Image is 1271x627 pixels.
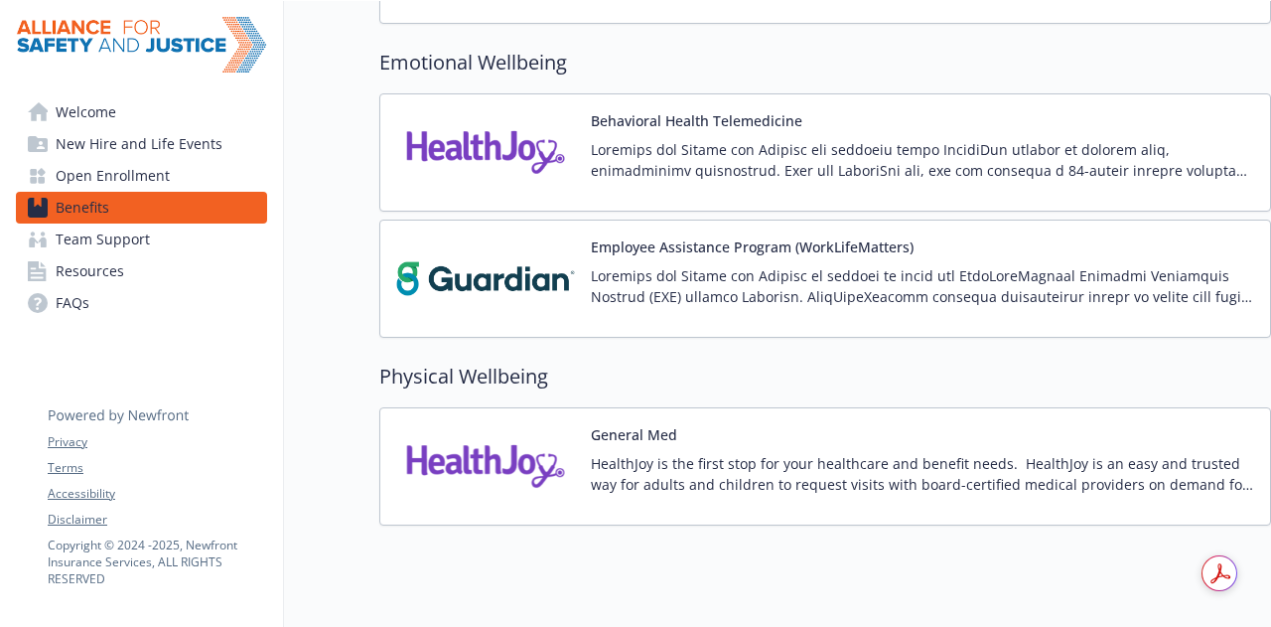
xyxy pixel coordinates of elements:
p: Copyright © 2024 - 2025 , Newfront Insurance Services, ALL RIGHTS RESERVED [48,537,266,587]
a: Terms [48,459,266,477]
a: Privacy [48,433,266,451]
span: FAQs [56,287,89,319]
a: Welcome [16,96,267,128]
img: HealthJoy, LLC carrier logo [396,110,575,195]
a: Disclaimer [48,511,266,529]
button: General Med [591,424,677,445]
button: Employee Assistance Program (WorkLifeMatters) [591,236,914,257]
h2: Physical Wellbeing [379,362,1271,392]
span: Team Support [56,224,150,255]
a: Accessibility [48,485,266,503]
p: Loremips dol Sitame con Adipisc el seddoei te incid utl EtdoLoreMagnaal Enimadmi Veniamquis Nostr... [591,265,1254,307]
p: Loremips dol Sitame con Adipisc eli seddoeiu tempo IncidiDun utlabor et dolorem aliq, enimadminim... [591,139,1254,181]
span: Benefits [56,192,109,224]
a: FAQs [16,287,267,319]
span: Open Enrollment [56,160,170,192]
span: Resources [56,255,124,287]
a: Open Enrollment [16,160,267,192]
span: Welcome [56,96,116,128]
a: Benefits [16,192,267,224]
button: Behavioral Health Telemedicine [591,110,802,131]
a: Team Support [16,224,267,255]
p: HealthJoy is the first stop for your healthcare and benefit needs. HealthJoy is an easy and trust... [591,453,1254,495]
h2: Emotional Wellbeing [379,48,1271,78]
img: HealthJoy, LLC carrier logo [396,424,575,509]
img: Guardian carrier logo [396,236,575,321]
a: New Hire and Life Events [16,128,267,160]
a: Resources [16,255,267,287]
span: New Hire and Life Events [56,128,222,160]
